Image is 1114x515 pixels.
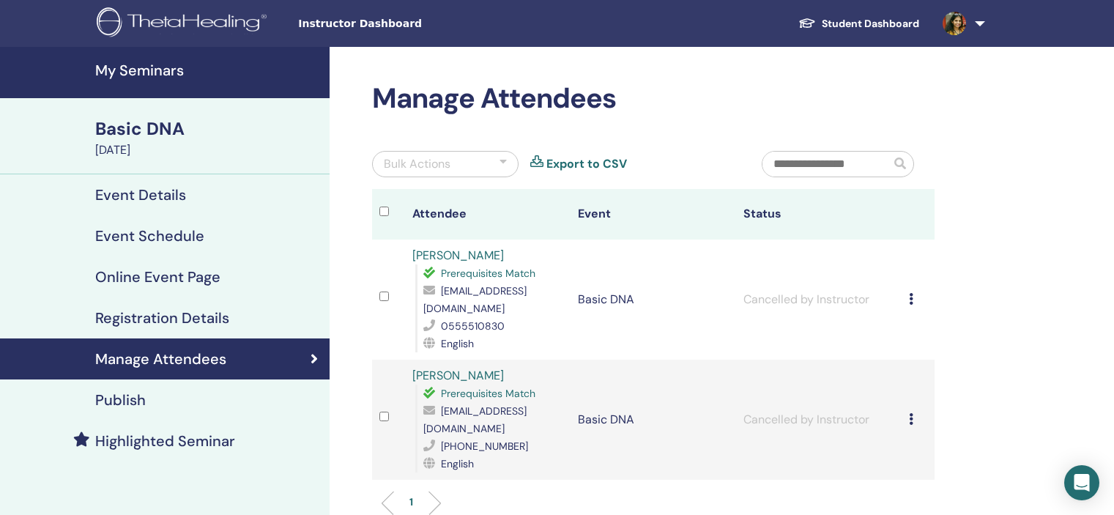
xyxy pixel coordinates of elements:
h4: Publish [95,391,146,409]
h2: Manage Attendees [372,82,935,116]
span: English [441,337,474,350]
span: [EMAIL_ADDRESS][DOMAIN_NAME] [423,284,527,315]
span: 0555510830 [441,319,505,333]
h4: Event Schedule [95,227,204,245]
h4: Highlighted Seminar [95,432,235,450]
td: Basic DNA [571,240,736,360]
span: Instructor Dashboard [298,16,518,32]
th: Attendee [405,189,571,240]
span: Prerequisites Match [441,387,535,400]
span: Prerequisites Match [441,267,535,280]
h4: Online Event Page [95,268,220,286]
span: [EMAIL_ADDRESS][DOMAIN_NAME] [423,404,527,435]
a: [PERSON_NAME] [412,248,504,263]
a: Export to CSV [546,155,627,173]
h4: My Seminars [95,62,321,79]
a: [PERSON_NAME] [412,368,504,383]
a: Basic DNA[DATE] [86,116,330,159]
h4: Event Details [95,186,186,204]
span: English [441,457,474,470]
div: Open Intercom Messenger [1064,465,1099,500]
span: [PHONE_NUMBER] [441,440,528,453]
a: Student Dashboard [787,10,931,37]
p: 1 [409,494,413,510]
img: default.jpg [943,12,966,35]
img: graduation-cap-white.svg [798,17,816,29]
div: [DATE] [95,141,321,159]
td: Basic DNA [571,360,736,480]
div: Basic DNA [95,116,321,141]
th: Status [736,189,902,240]
div: Bulk Actions [384,155,450,173]
h4: Registration Details [95,309,229,327]
img: logo.png [97,7,272,40]
th: Event [571,189,736,240]
h4: Manage Attendees [95,350,226,368]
